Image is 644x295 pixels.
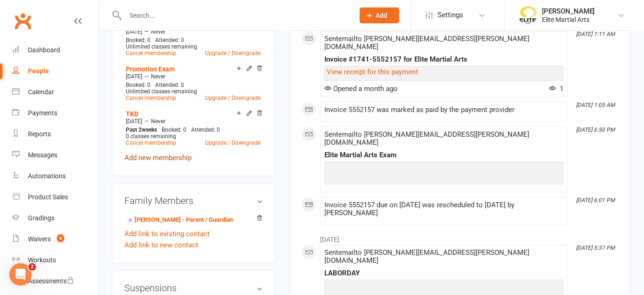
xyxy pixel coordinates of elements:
iframe: Intercom live chat [9,263,32,286]
a: Upgrade / Downgrade [205,140,260,146]
div: Elite Martial Arts [542,15,595,24]
a: Calendar [12,82,98,103]
div: Automations [28,172,66,180]
a: Messages [12,145,98,166]
button: Add [360,7,399,23]
span: Opened a month ago [324,84,397,93]
div: Workouts [28,256,56,264]
a: Assessments [12,271,98,292]
li: [DATE] [301,230,619,245]
span: Booked: 0 [126,37,151,43]
a: Workouts [12,250,98,271]
span: Unlimited classes remaining [126,88,197,95]
a: Payments [12,103,98,124]
div: Invoice #1741-5552157 for Elite Martial Arts [324,56,563,63]
img: thumb_image1508806937.png [519,6,537,25]
a: Add link to new contact [124,239,198,251]
div: Gradings [28,214,55,222]
div: Calendar [28,88,54,96]
a: Cancel membership [126,50,176,56]
a: Reports [12,124,98,145]
div: Product Sales [28,193,68,201]
a: TKD [126,110,138,118]
span: 2 [28,263,36,271]
div: — [123,73,263,80]
a: Dashboard [12,40,98,61]
a: Promotion Exam [126,65,175,73]
h3: Family Members [124,196,263,206]
a: Gradings [12,208,98,229]
span: Attended: 0 [155,37,184,43]
a: Cancel membership [126,95,176,101]
i: [DATE] 1:05 AM [576,102,615,108]
span: Settings [438,5,463,26]
a: Add link to existing contact [124,228,210,239]
a: Automations [12,166,98,187]
div: [PERSON_NAME] [542,7,595,15]
span: [DATE] [126,118,142,125]
div: Payments [28,109,57,117]
div: LABORDAY [324,269,563,277]
i: [DATE] 5:37 PM [576,245,615,251]
span: Booked: 0 [126,82,151,88]
span: Add [376,12,388,19]
div: weeks [123,126,159,133]
a: Upgrade / Downgrade [205,50,260,56]
span: 1 [549,84,563,93]
div: Waivers [28,235,51,243]
span: Sent email to [PERSON_NAME][EMAIL_ADDRESS][PERSON_NAME][DOMAIN_NAME] [324,35,529,51]
div: Elite Martial Arts Exam [324,151,563,159]
a: View receipt for this payment [327,68,418,76]
span: Never [151,73,165,80]
a: Upgrade / Downgrade [205,95,260,101]
a: Product Sales [12,187,98,208]
div: Reports [28,130,51,138]
span: Sent email to [PERSON_NAME][EMAIL_ADDRESS][PERSON_NAME][DOMAIN_NAME] [324,130,529,147]
div: Assessments [28,277,74,285]
span: 9 [57,234,64,242]
div: Invoice 5552157 due on [DATE] was rescheduled to [DATE] by [PERSON_NAME] [324,201,563,217]
span: [DATE] [126,73,142,80]
a: Cancel membership [126,140,176,146]
div: — [123,28,263,35]
span: Never [151,28,165,35]
i: [DATE] 6:50 PM [576,126,615,133]
div: Invoice 5552157 was marked as paid by the payment provider [324,106,563,114]
div: Dashboard [28,46,60,54]
span: Unlimited classes remaining [126,43,197,50]
a: Clubworx [11,9,34,33]
a: People [12,61,98,82]
i: [DATE] 6:01 PM [576,197,615,204]
h3: Suspensions [124,283,263,293]
a: [PERSON_NAME] - Parent / Guardian [126,215,233,225]
span: Never [151,118,165,125]
span: [DATE] [126,28,142,35]
span: Booked: 0 [162,126,186,133]
a: Waivers 9 [12,229,98,250]
div: — [123,118,263,125]
span: Sent email to [PERSON_NAME][EMAIL_ADDRESS][PERSON_NAME][DOMAIN_NAME] [324,248,529,265]
input: Search... [123,9,348,22]
span: 0 classes remaining [126,133,176,140]
div: People [28,67,49,75]
span: Past 2 [126,126,142,133]
span: Attended: 0 [191,126,220,133]
span: Attended: 0 [155,82,184,88]
i: [DATE] 1:11 AM [576,31,615,37]
div: Messages [28,151,57,159]
a: Add new membership [124,154,192,162]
